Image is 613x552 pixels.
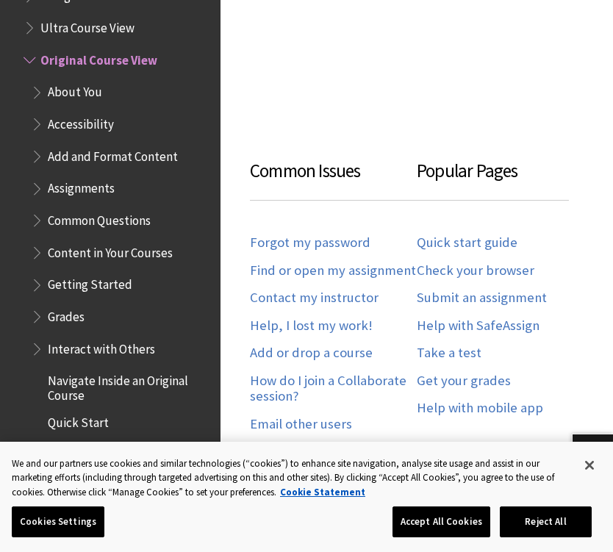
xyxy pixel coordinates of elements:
a: Take a test [417,345,481,362]
div: We and our partners use cookies and similar technologies (“cookies”) to enhance site navigation, ... [12,456,570,500]
a: More information about your privacy, opens in a new tab [280,486,365,498]
span: Getting Started [48,273,132,293]
a: How do I join a Collaborate session? [250,373,417,405]
a: Email other users [250,416,352,433]
a: Quick start guide [417,234,517,251]
a: Submit an assignment [417,290,547,307]
span: Navigate Inside an Original Course [48,368,210,403]
span: Content in Your Courses [48,240,173,260]
a: Help, I lost my work! [250,318,373,334]
button: Close [573,449,606,481]
a: Forgot my password [250,234,370,251]
a: Find or open my assignment [250,262,416,279]
a: Help with SafeAssign [417,318,539,334]
h3: Common Issues [250,157,417,201]
h3: Popular Pages [417,157,569,201]
span: Common Questions [48,208,151,228]
button: Cookies Settings [12,506,104,537]
span: About You [48,80,102,100]
a: Add or drop a course [250,345,373,362]
span: Accessibility [48,112,114,132]
a: Get your grades [417,373,511,390]
span: Grades [48,304,85,324]
span: Assignments [48,176,115,196]
span: Add and Format Content [48,144,178,164]
a: Check your browser [417,262,534,279]
span: Original Course View [40,48,157,68]
a: Help with mobile app [417,400,543,417]
button: Reject All [500,506,592,537]
span: Ultra Course View [40,15,135,35]
a: Contact my instructor [250,290,379,307]
button: Accept All Cookies [392,506,490,537]
span: Interact with Others [48,337,155,356]
span: Quick Start [48,411,109,431]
